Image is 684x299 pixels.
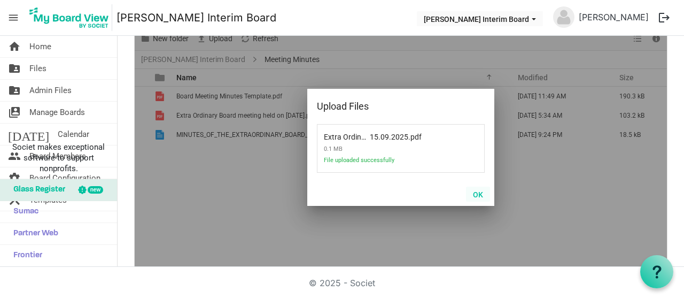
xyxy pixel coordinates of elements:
span: [DATE] [8,124,49,145]
img: no-profile-picture.svg [553,6,574,28]
span: Calendar [58,124,89,145]
span: 0.1 MB [324,141,436,157]
img: My Board View Logo [26,4,112,31]
span: folder_shared [8,58,21,79]
span: Societ makes exceptional software to support nonprofits. [5,142,112,174]
a: My Board View Logo [26,4,116,31]
span: Partner Web [8,223,58,244]
span: Manage Boards [29,102,85,123]
a: © 2025 - Societ [309,278,375,288]
span: switch_account [8,102,21,123]
span: Frontier [8,245,42,266]
div: new [88,186,103,194]
div: Upload Files [317,98,451,114]
span: menu [3,7,24,28]
span: Glass Register [8,179,65,201]
span: Sumac [8,201,38,223]
span: Admin Files [29,80,72,101]
button: OK [466,187,490,202]
span: home [8,36,21,57]
span: File uploaded successfully [324,157,436,170]
span: Files [29,58,46,79]
span: Home [29,36,51,57]
button: logout [653,6,675,29]
span: folder_shared [8,80,21,101]
button: RICCA Interim Board dropdownbutton [417,11,543,26]
span: Extra Ordinary Board meeting held on 15.09.2025.pdf [324,126,408,141]
a: [PERSON_NAME] Interim Board [116,7,276,28]
a: [PERSON_NAME] [574,6,653,28]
